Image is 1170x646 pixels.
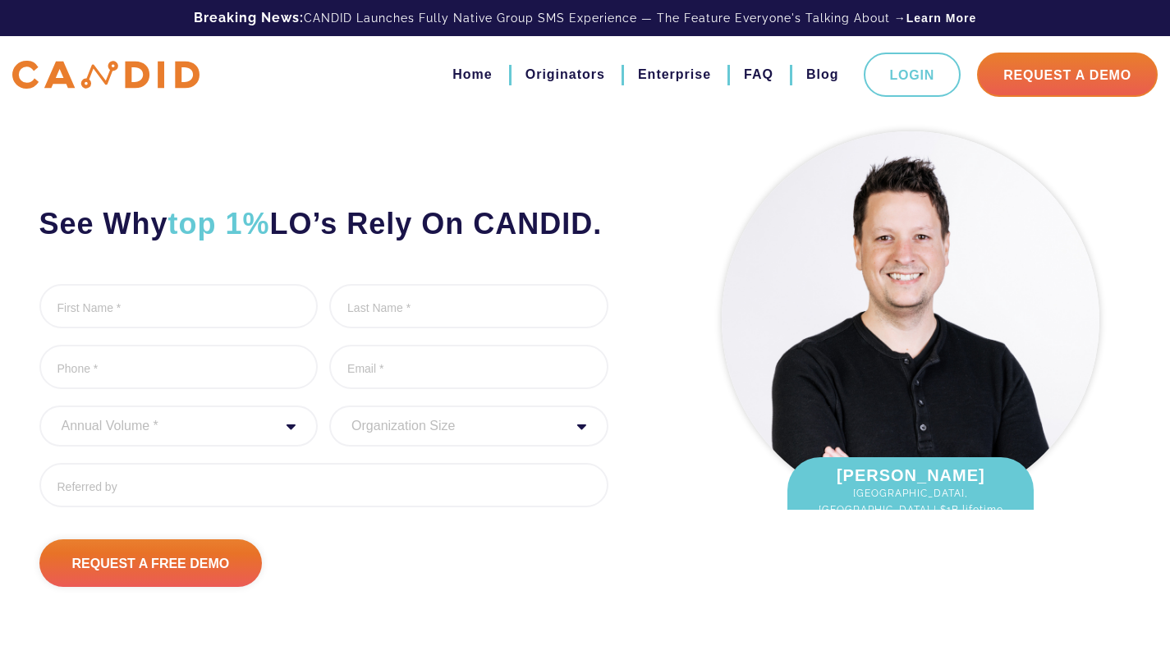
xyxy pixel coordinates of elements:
[744,61,773,89] a: FAQ
[787,457,1034,543] div: [PERSON_NAME]
[12,61,200,89] img: CANDID APP
[977,53,1158,97] a: Request A Demo
[906,10,976,26] a: Learn More
[525,61,605,89] a: Originators
[806,61,839,89] a: Blog
[39,345,319,389] input: Phone *
[638,61,711,89] a: Enterprise
[168,207,270,241] span: top 1%
[39,539,263,587] input: Request A Free Demo
[329,284,608,328] input: Last Name *
[39,463,608,507] input: Referred by
[194,10,304,25] b: Breaking News:
[452,61,492,89] a: Home
[39,284,319,328] input: First Name *
[804,485,1017,534] span: [GEOGRAPHIC_DATA], [GEOGRAPHIC_DATA] | $1B lifetime fundings.
[864,53,961,97] a: Login
[329,345,608,389] input: Email *
[39,205,608,243] h2: See Why LO’s Rely On CANDID.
